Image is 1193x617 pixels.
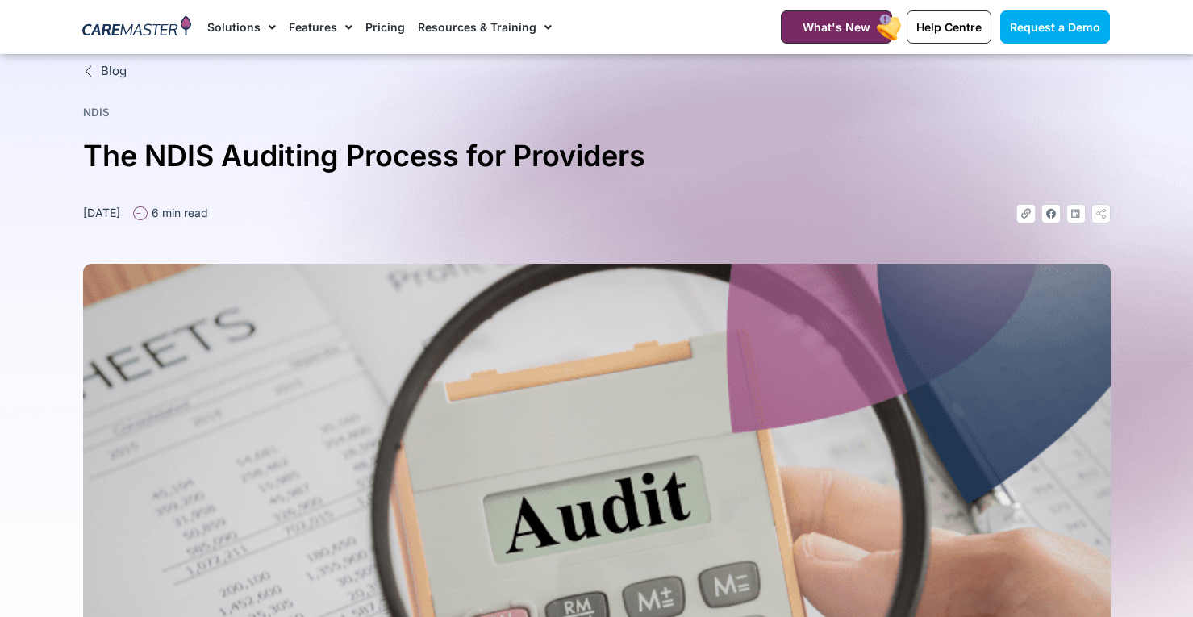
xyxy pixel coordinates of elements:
a: NDIS [83,106,110,119]
a: Help Centre [907,10,991,44]
span: Help Centre [916,20,982,34]
span: What's New [803,20,870,34]
time: [DATE] [83,206,120,219]
img: CareMaster Logo [82,15,191,40]
span: Request a Demo [1010,20,1100,34]
h1: The NDIS Auditing Process for Providers [83,132,1111,180]
a: Request a Demo [1000,10,1110,44]
span: 6 min read [148,204,208,221]
a: What's New [781,10,892,44]
a: Blog [83,62,1111,81]
span: Blog [97,62,127,81]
